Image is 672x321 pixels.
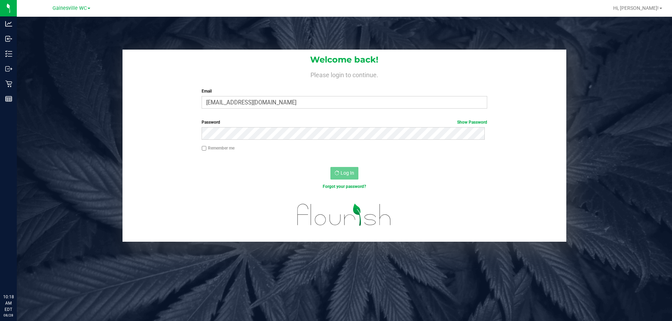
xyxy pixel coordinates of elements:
[3,294,14,313] p: 10:18 AM EDT
[5,80,12,87] inline-svg: Retail
[122,70,566,78] h4: Please login to continue.
[3,313,14,318] p: 08/28
[330,167,358,180] button: Log In
[341,170,354,176] span: Log In
[5,35,12,42] inline-svg: Inbound
[289,197,400,233] img: flourish_logo.svg
[613,5,659,11] span: Hi, [PERSON_NAME]!
[202,88,487,94] label: Email
[122,55,566,64] h1: Welcome back!
[5,65,12,72] inline-svg: Outbound
[202,145,234,151] label: Remember me
[5,20,12,27] inline-svg: Analytics
[5,95,12,102] inline-svg: Reports
[5,50,12,57] inline-svg: Inventory
[457,120,487,125] a: Show Password
[323,184,366,189] a: Forgot your password?
[52,5,87,11] span: Gainesville WC
[202,146,206,151] input: Remember me
[202,120,220,125] span: Password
